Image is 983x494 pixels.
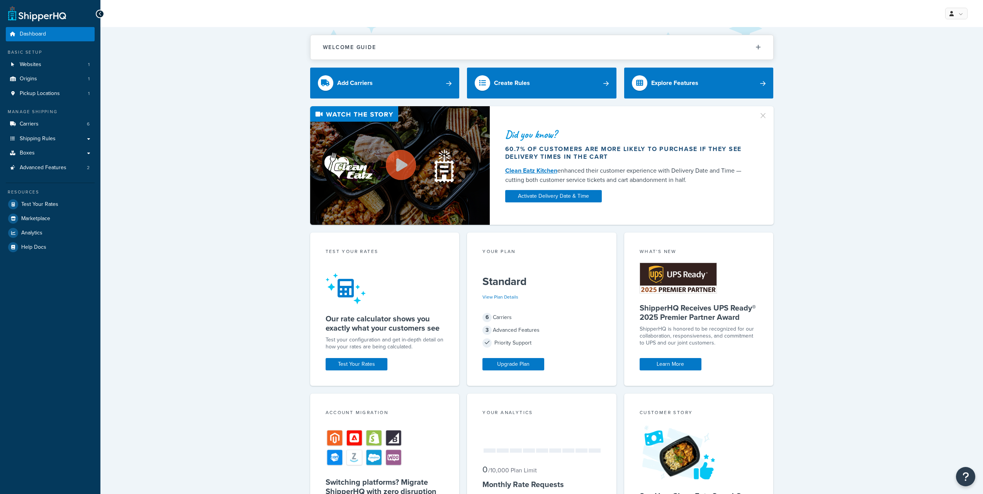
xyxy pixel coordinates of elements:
[326,336,444,350] div: Test your configuration and get in-depth detail on how your rates are being calculated.
[505,145,749,161] div: 60.7% of customers are more likely to purchase if they see delivery times in the cart
[20,121,39,127] span: Carriers
[6,27,95,41] a: Dashboard
[6,109,95,115] div: Manage Shipping
[624,68,774,98] a: Explore Features
[6,58,95,72] li: Websites
[310,106,490,225] img: Video thumbnail
[6,161,95,175] li: Advanced Features
[640,248,758,257] div: What's New
[6,117,95,131] a: Carriers6
[482,275,601,288] h5: Standard
[6,72,95,86] a: Origins1
[20,31,46,37] span: Dashboard
[20,150,35,156] span: Boxes
[6,212,95,226] a: Marketplace
[482,326,492,335] span: 3
[20,76,37,82] span: Origins
[88,61,90,68] span: 1
[482,313,492,322] span: 6
[6,72,95,86] li: Origins
[21,216,50,222] span: Marketplace
[494,78,530,88] div: Create Rules
[482,325,601,336] div: Advanced Features
[6,161,95,175] a: Advanced Features2
[337,78,373,88] div: Add Carriers
[21,230,42,236] span: Analytics
[505,166,749,185] div: enhanced their customer experience with Delivery Date and Time — cutting both customer service ti...
[6,87,95,101] a: Pickup Locations1
[488,466,537,475] small: / 10,000 Plan Limit
[323,44,376,50] h2: Welcome Guide
[505,190,602,202] a: Activate Delivery Date & Time
[6,197,95,211] a: Test Your Rates
[482,409,601,418] div: Your Analytics
[20,61,41,68] span: Websites
[482,248,601,257] div: Your Plan
[326,358,387,370] a: Test Your Rates
[467,68,616,98] a: Create Rules
[20,165,66,171] span: Advanced Features
[482,338,601,348] div: Priority Support
[640,326,758,346] p: ShipperHQ is honored to be recognized for our collaboration, responsiveness, and commitment to UP...
[482,294,518,300] a: View Plan Details
[651,78,698,88] div: Explore Features
[6,226,95,240] a: Analytics
[20,136,56,142] span: Shipping Rules
[88,76,90,82] span: 1
[326,248,444,257] div: Test your rates
[640,303,758,322] h5: ShipperHQ Receives UPS Ready® 2025 Premier Partner Award
[640,409,758,418] div: Customer Story
[311,35,773,59] button: Welcome Guide
[6,117,95,131] li: Carriers
[6,49,95,56] div: Basic Setup
[6,87,95,101] li: Pickup Locations
[6,146,95,160] a: Boxes
[482,358,544,370] a: Upgrade Plan
[482,312,601,323] div: Carriers
[21,244,46,251] span: Help Docs
[505,129,749,140] div: Did you know?
[6,189,95,195] div: Resources
[482,480,601,489] h5: Monthly Rate Requests
[640,358,701,370] a: Learn More
[6,58,95,72] a: Websites1
[87,165,90,171] span: 2
[310,68,460,98] a: Add Carriers
[482,463,487,476] span: 0
[87,121,90,127] span: 6
[88,90,90,97] span: 1
[326,409,444,418] div: Account Migration
[6,132,95,146] a: Shipping Rules
[956,467,975,486] button: Open Resource Center
[20,90,60,97] span: Pickup Locations
[6,240,95,254] a: Help Docs
[21,201,58,208] span: Test Your Rates
[326,314,444,333] h5: Our rate calculator shows you exactly what your customers see
[505,166,557,175] a: Clean Eatz Kitchen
